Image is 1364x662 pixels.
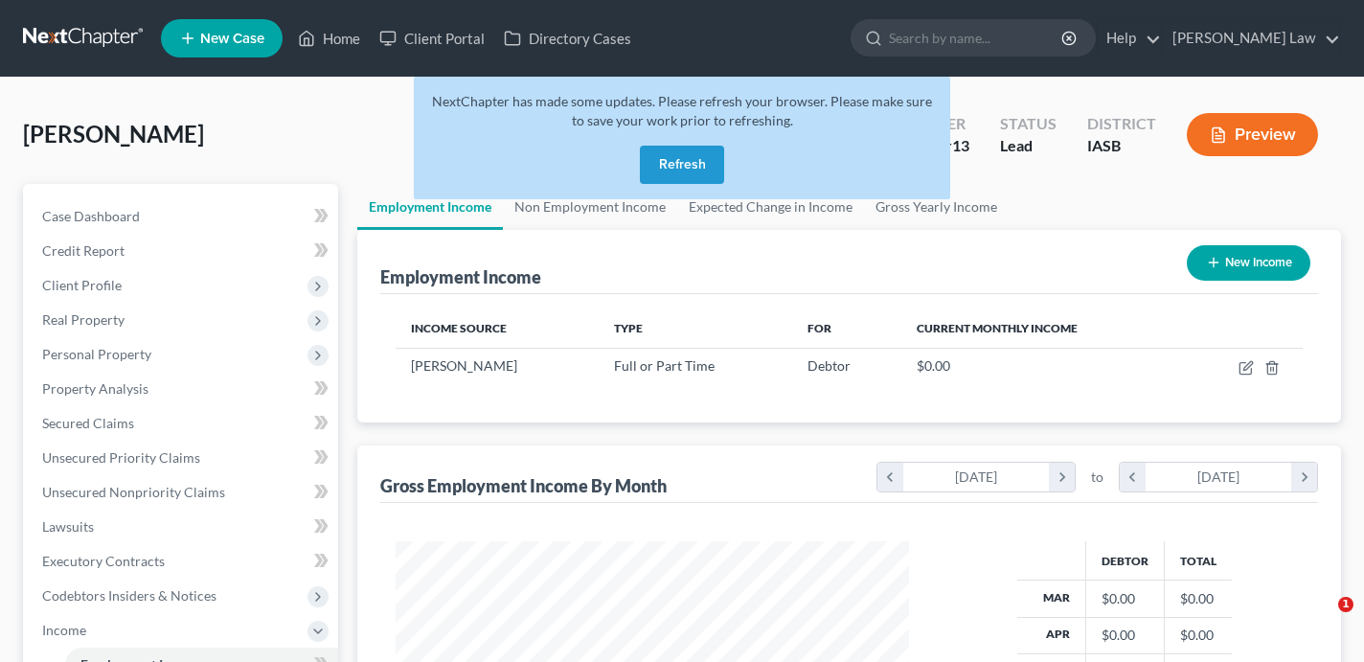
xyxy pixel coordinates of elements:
td: $0.00 [1165,617,1233,653]
a: Help [1097,21,1161,56]
th: Apr [1017,617,1086,653]
a: Directory Cases [494,21,641,56]
i: chevron_right [1291,463,1317,491]
span: Secured Claims [42,415,134,431]
span: [PERSON_NAME] [23,120,204,148]
div: Status [1000,113,1057,135]
span: Case Dashboard [42,208,140,224]
th: Total [1165,541,1233,580]
span: 13 [952,136,969,154]
span: Client Profile [42,277,122,293]
i: chevron_right [1049,463,1075,491]
a: Home [288,21,370,56]
a: Credit Report [27,234,338,268]
td: $0.00 [1165,581,1233,617]
span: 1 [1338,597,1353,612]
div: Gross Employment Income By Month [380,474,667,497]
span: $0.00 [917,357,950,374]
th: Mar [1017,581,1086,617]
input: Search by name... [889,20,1064,56]
a: [PERSON_NAME] Law [1163,21,1340,56]
div: District [1087,113,1156,135]
span: NextChapter has made some updates. Please refresh your browser. Please make sure to save your wor... [432,93,932,128]
div: Employment Income [380,265,541,288]
span: Income Source [411,321,507,335]
span: Real Property [42,311,125,328]
a: Employment Income [357,184,503,230]
span: [PERSON_NAME] [411,357,517,374]
button: Preview [1187,113,1318,156]
span: Executory Contracts [42,553,165,569]
i: chevron_left [877,463,903,491]
span: Credit Report [42,242,125,259]
span: to [1091,468,1103,487]
a: Unsecured Nonpriority Claims [27,475,338,510]
a: Client Portal [370,21,494,56]
a: Executory Contracts [27,544,338,579]
div: $0.00 [1102,626,1148,645]
button: New Income [1187,245,1310,281]
span: Lawsuits [42,518,94,535]
span: Type [614,321,643,335]
div: [DATE] [1146,463,1292,491]
span: Current Monthly Income [917,321,1078,335]
span: Personal Property [42,346,151,362]
span: Property Analysis [42,380,148,397]
i: chevron_left [1120,463,1146,491]
a: Secured Claims [27,406,338,441]
a: Lawsuits [27,510,338,544]
th: Debtor [1086,541,1165,580]
button: Refresh [640,146,724,184]
span: New Case [200,32,264,46]
div: Lead [1000,135,1057,157]
span: Unsecured Priority Claims [42,449,200,466]
span: Debtor [807,357,851,374]
div: $0.00 [1102,589,1148,608]
span: Codebtors Insiders & Notices [42,587,216,604]
span: Income [42,622,86,638]
div: [DATE] [903,463,1050,491]
a: Unsecured Priority Claims [27,441,338,475]
a: Case Dashboard [27,199,338,234]
span: For [807,321,831,335]
span: Unsecured Nonpriority Claims [42,484,225,500]
a: Property Analysis [27,372,338,406]
div: IASB [1087,135,1156,157]
span: Full or Part Time [614,357,715,374]
iframe: Intercom live chat [1299,597,1345,643]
